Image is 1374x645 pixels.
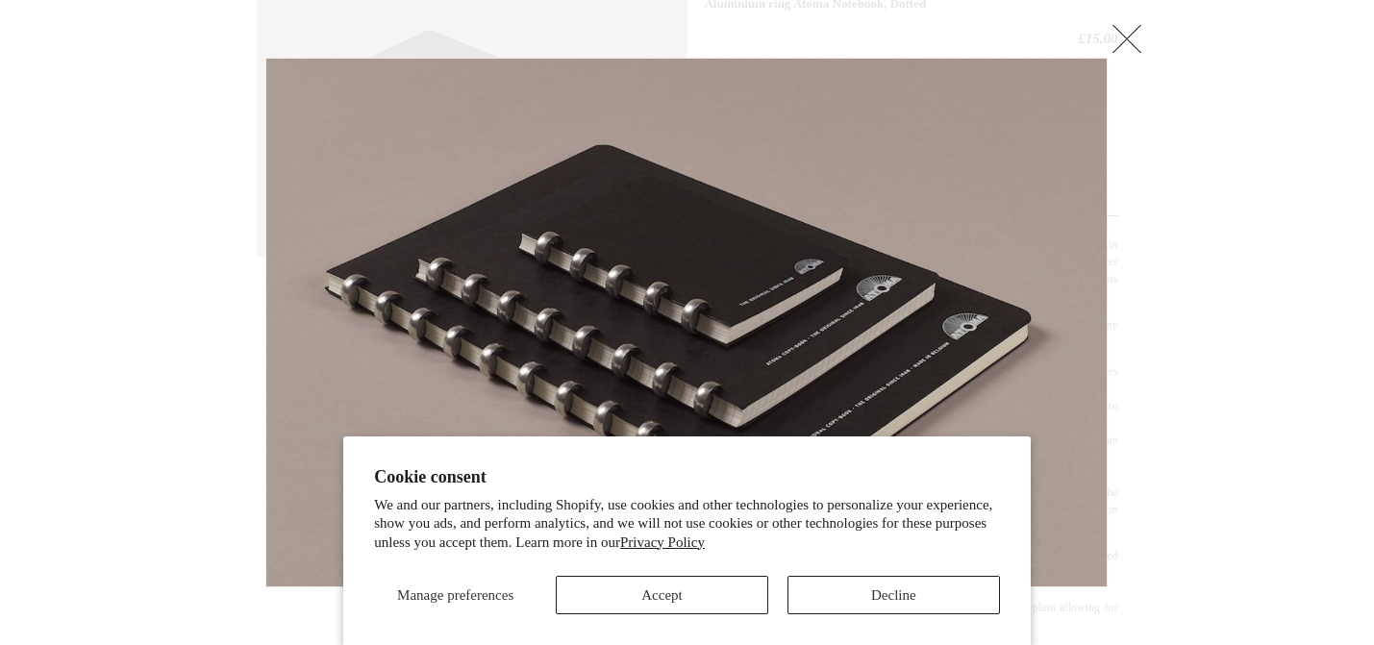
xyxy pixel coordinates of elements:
button: Accept [556,576,768,614]
img: Aluminium ring Atoma Notebook, Dotted [266,59,1107,586]
a: Privacy Policy [620,534,705,550]
button: Manage preferences [374,576,537,614]
p: We and our partners, including Shopify, use cookies and other technologies to personalize your ex... [374,496,1000,553]
span: Manage preferences [397,587,513,603]
h2: Cookie consent [374,467,1000,487]
button: Decline [787,576,1000,614]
